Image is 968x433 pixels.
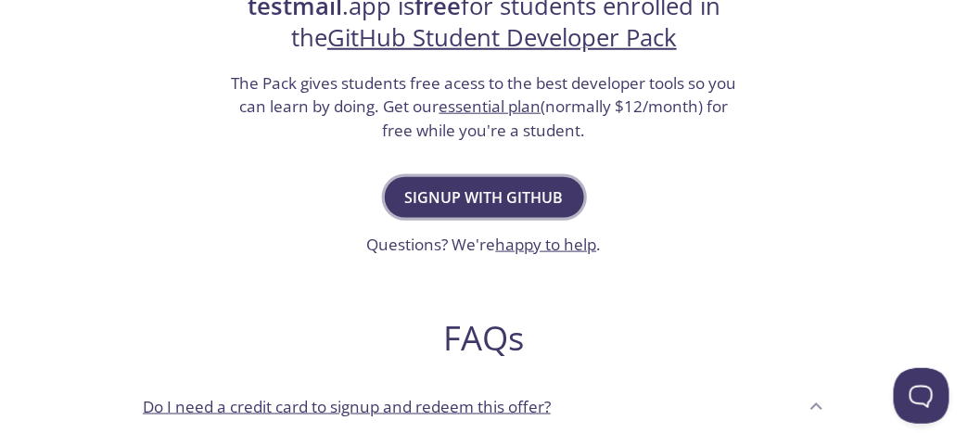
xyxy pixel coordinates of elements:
[405,185,564,210] span: Signup with GitHub
[496,234,597,255] a: happy to help
[327,21,677,54] a: GitHub Student Developer Pack
[385,177,584,218] button: Signup with GitHub
[439,96,541,117] a: essential plan
[229,71,739,143] h3: The Pack gives students free acess to the best developer tools so you can learn by doing. Get our...
[894,368,949,424] iframe: Help Scout Beacon - Open
[367,233,602,257] h3: Questions? We're .
[128,381,840,431] div: Do I need a credit card to signup and redeem this offer?
[143,395,551,419] p: Do I need a credit card to signup and redeem this offer?
[128,317,840,359] h2: FAQs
